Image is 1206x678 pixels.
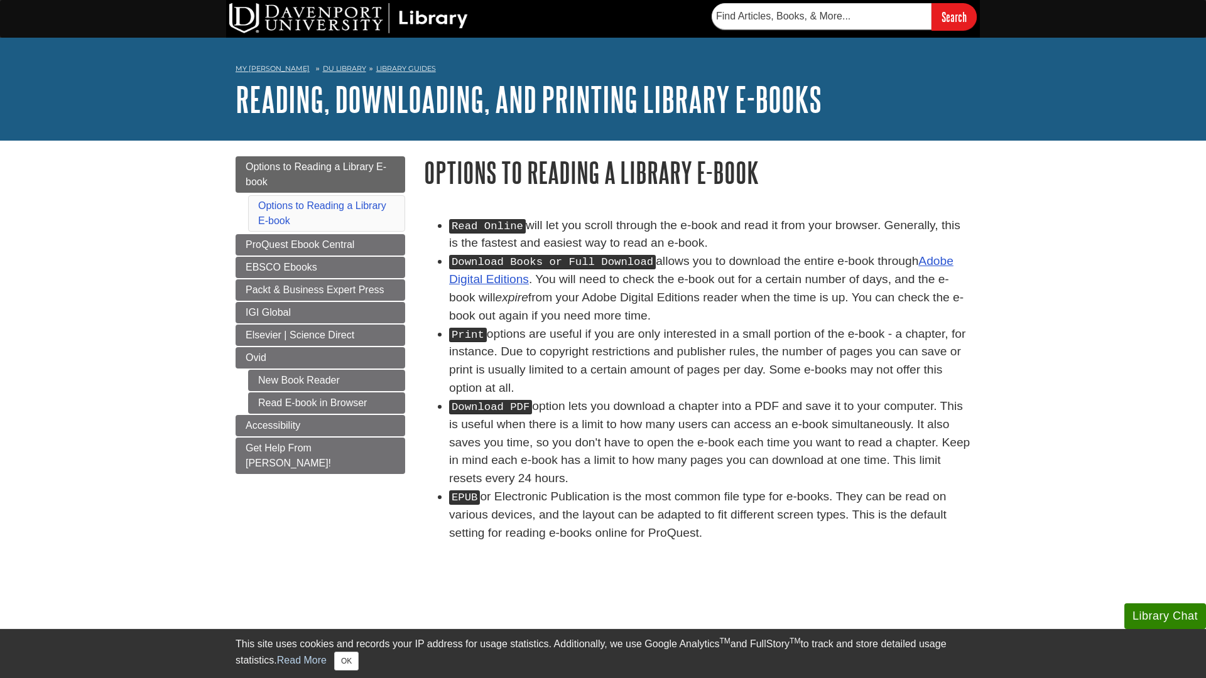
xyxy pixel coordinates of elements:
a: Library Guides [376,64,436,73]
li: or Electronic Publication is the most common file type for e-books. They can be read on various d... [449,488,970,542]
input: Search [932,3,977,30]
a: Options to Reading a Library E-book [236,156,405,193]
li: will let you scroll through the e-book and read it from your browser. Generally, this is the fast... [449,217,970,253]
a: Packt & Business Expert Press [236,279,405,301]
kbd: Print [449,328,487,342]
a: ProQuest Ebook Central [236,234,405,256]
a: EBSCO Ebooks [236,257,405,278]
span: Options to Reading a Library E-book [246,161,386,187]
h1: Options to Reading a Library E-book [424,156,970,188]
a: Get Help From [PERSON_NAME]! [236,438,405,474]
a: Reading, Downloading, and Printing Library E-books [236,80,822,119]
span: IGI Global [246,307,291,318]
a: Accessibility [236,415,405,436]
sup: TM [719,637,730,645]
kbd: Download Books or Full Download [449,255,656,269]
kbd: Read Online [449,219,526,234]
li: allows you to download the entire e-book through . You will need to check the e-book out for a ce... [449,252,970,325]
a: New Book Reader [248,370,405,391]
input: Find Articles, Books, & More... [712,3,932,30]
span: Elsevier | Science Direct [246,330,354,340]
span: Ovid [246,352,266,363]
button: Close [334,652,359,670]
span: Accessibility [246,420,300,431]
span: Packt & Business Expert Press [246,284,384,295]
div: This site uses cookies and records your IP address for usage statistics. Additionally, we use Goo... [236,637,970,670]
span: ProQuest Ebook Central [246,239,354,250]
em: expire [496,291,528,304]
div: Guide Page Menu [236,156,405,474]
sup: TM [790,637,800,645]
span: Get Help From [PERSON_NAME]! [246,443,331,468]
a: Read More [277,655,327,665]
li: option lets you download a chapter into a PDF and save it to your computer. This is useful when t... [449,397,970,488]
kbd: EPUB [449,490,480,505]
nav: breadcrumb [236,60,970,80]
kbd: Download PDF [449,400,532,414]
a: IGI Global [236,302,405,323]
a: Elsevier | Science Direct [236,325,405,346]
li: options are useful if you are only interested in a small portion of the e-book - a chapter, for i... [449,325,970,397]
img: DU Library [229,3,468,33]
span: EBSCO Ebooks [246,262,317,272]
a: Ovid [236,347,405,369]
a: Options to Reading a Library E-book [258,200,386,226]
a: DU Library [323,64,366,73]
a: Read E-book in Browser [248,392,405,414]
form: Searches DU Library's articles, books, and more [712,3,977,30]
a: My [PERSON_NAME] [236,63,310,74]
button: Library Chat [1124,603,1206,629]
